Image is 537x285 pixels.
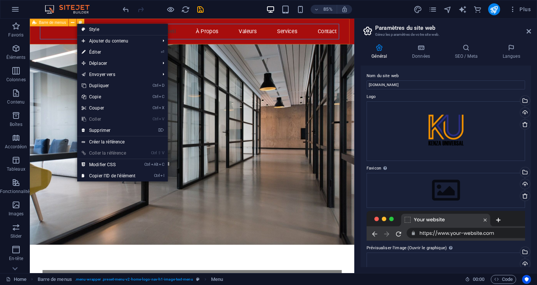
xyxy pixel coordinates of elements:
[9,211,24,217] p: Images
[367,72,525,80] label: Nom du site web
[375,25,531,31] h2: Paramètres du site web
[465,275,485,284] h6: Durée de la session
[367,164,525,173] label: Favicon
[77,170,140,181] a: CtrlICopier l'ID de l'élément
[6,77,26,83] p: Colonnes
[154,173,160,178] i: Ctrl
[10,121,22,127] p: Boîtes
[458,5,467,14] button: text_generator
[196,5,205,14] button: save
[77,47,140,58] a: ⏎Éditer
[153,117,158,121] i: Ctrl
[153,105,158,110] i: Ctrl
[159,83,164,88] i: D
[77,69,157,80] a: Envoyer vers
[7,99,25,105] p: Contenu
[491,275,516,284] button: Code
[8,32,23,38] p: Favoris
[77,125,140,136] a: ⌦Supprimer
[401,44,444,60] h4: Données
[6,275,26,284] a: Cliquez pour annuler la sélection. Double-cliquez pour ouvrir Pages.
[77,102,140,114] a: CtrlXCouper
[144,162,150,167] i: Ctrl
[458,5,467,14] i: AI Writer
[159,94,164,99] i: C
[428,5,437,14] button: pages
[181,5,190,14] button: reload
[159,162,164,167] i: C
[428,5,437,14] i: Pages (Ctrl+Alt+S)
[490,5,498,14] i: Publier
[153,94,158,99] i: Ctrl
[522,275,531,284] button: Usercentrics
[367,173,525,208] div: Sélectionnez les fichiers depuis le Gestionnaire de fichiers, les photos du stock ou téléversez u...
[478,276,479,282] span: :
[151,162,158,167] i: Alt
[506,3,534,15] button: Plus
[488,3,500,15] button: publish
[161,50,164,54] i: ⏎
[311,5,337,14] button: 85%
[492,44,531,60] h4: Langues
[5,144,27,150] p: Accordéon
[38,275,72,284] span: Cliquez pour sélectionner. Double-cliquez pour modifier.
[7,166,25,172] p: Tableaux
[367,101,525,161] div: _White-m3-JJi0FSOjuDYEL9wA_Aw.png
[6,54,25,60] p: Éléments
[367,80,525,89] input: Nom...
[196,5,205,14] i: Enregistrer (Ctrl+S)
[159,105,164,110] i: X
[473,275,484,284] span: 00 00
[77,35,157,47] span: Ajouter du contenu
[158,151,161,155] i: ⇧
[77,58,157,69] span: Déplacer
[10,233,22,239] p: Slider
[181,5,190,14] i: Actualiser la page
[43,5,99,14] img: Editor Logo
[153,83,158,88] i: Ctrl
[367,244,525,253] label: Prévisualiser l'image (Ouvrir le graphique)
[375,31,516,38] h3: Gérez les paramètres de votre site web.
[211,275,223,284] span: Cliquez pour sélectionner. Double-cliquez pour modifier.
[151,151,157,155] i: Ctrl
[444,44,492,60] h4: SEO / Meta
[77,24,168,35] a: Style
[158,128,164,133] i: ⌦
[494,275,513,284] span: Code
[38,275,223,284] nav: breadcrumb
[121,5,130,14] button: undo
[361,44,401,60] h4: Général
[122,5,130,14] i: Annuler : Logo du site web modifié (Ctrl+Z)
[160,173,164,178] i: I
[77,148,140,159] a: Ctrl⇧VColler la référence
[443,5,452,14] i: Navigateur
[473,5,482,14] button: commerce
[77,80,140,91] a: CtrlDDupliquer
[443,5,452,14] button: navigator
[75,275,193,284] span: . menu-wrapper .preset-menu-v2-home-logo-nav-h1-image-text-menu
[77,136,168,148] a: Créer la référence
[414,5,422,14] i: Design (Ctrl+Alt+Y)
[159,117,164,121] i: V
[9,256,23,262] p: En-tête
[77,159,140,170] a: CtrlAltCModifier CSS
[509,6,531,13] span: Plus
[77,114,140,125] a: CtrlVColler
[414,5,423,14] button: design
[367,92,525,101] label: Logo
[341,6,348,13] i: Lors du redimensionnement, ajuster automatiquement le niveau de zoom en fonction de l'appareil sé...
[39,20,66,24] span: Barre de menus
[77,91,140,102] a: CtrlCCopie
[196,277,200,281] i: Cet élément est une présélection personnalisable.
[162,151,164,155] i: V
[322,5,334,14] h6: 85%
[473,5,482,14] i: E-commerce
